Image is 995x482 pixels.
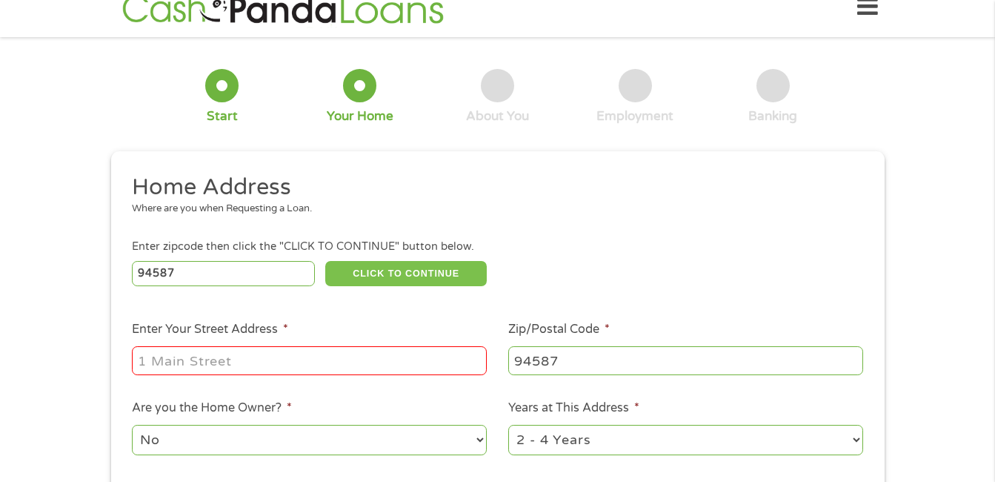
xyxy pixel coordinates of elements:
[132,346,487,374] input: 1 Main Street
[327,108,393,125] div: Your Home
[132,173,852,202] h2: Home Address
[466,108,529,125] div: About You
[132,400,292,416] label: Are you the Home Owner?
[132,202,852,217] div: Where are you when Requesting a Loan.
[325,261,487,286] button: CLICK TO CONTINUE
[132,261,315,286] input: Enter Zipcode (e.g 01510)
[132,322,288,337] label: Enter Your Street Address
[207,108,238,125] div: Start
[508,322,610,337] label: Zip/Postal Code
[132,239,862,255] div: Enter zipcode then click the "CLICK TO CONTINUE" button below.
[748,108,797,125] div: Banking
[508,400,639,416] label: Years at This Address
[596,108,673,125] div: Employment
